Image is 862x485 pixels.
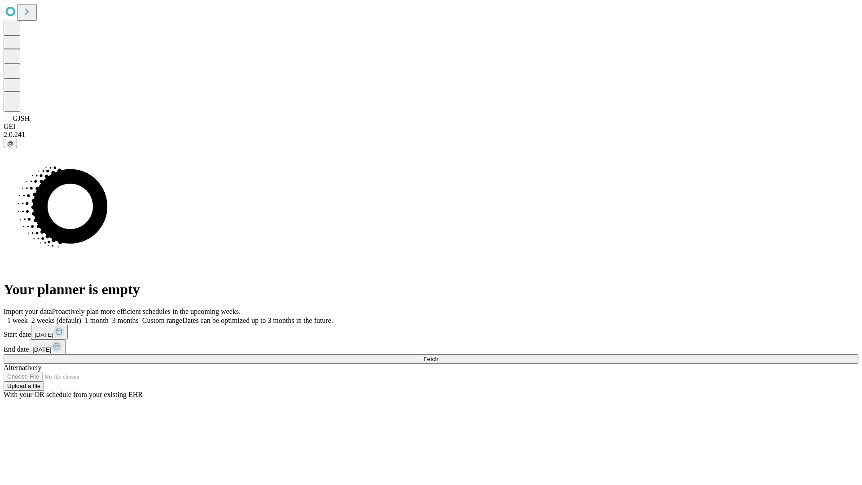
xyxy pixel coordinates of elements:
div: End date [4,339,858,354]
button: [DATE] [31,325,68,339]
span: [DATE] [35,331,53,338]
button: Fetch [4,354,858,364]
span: 3 months [112,317,139,324]
span: Custom range [142,317,182,324]
div: GEI [4,123,858,131]
button: @ [4,139,17,148]
div: 2.0.241 [4,131,858,139]
span: Proactively plan more efficient schedules in the upcoming weeks. [52,308,241,315]
div: Start date [4,325,858,339]
span: [DATE] [32,346,51,353]
span: 1 week [7,317,28,324]
span: Alternatively [4,364,41,371]
h1: Your planner is empty [4,281,858,298]
span: @ [7,140,13,147]
span: Fetch [423,356,438,362]
span: 2 weeks (default) [31,317,81,324]
button: Upload a file [4,381,44,391]
button: [DATE] [29,339,66,354]
span: Import your data [4,308,52,315]
span: With your OR schedule from your existing EHR [4,391,143,398]
span: 1 month [85,317,109,324]
span: GJSH [13,115,30,122]
span: Dates can be optimized up to 3 months in the future. [182,317,333,324]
